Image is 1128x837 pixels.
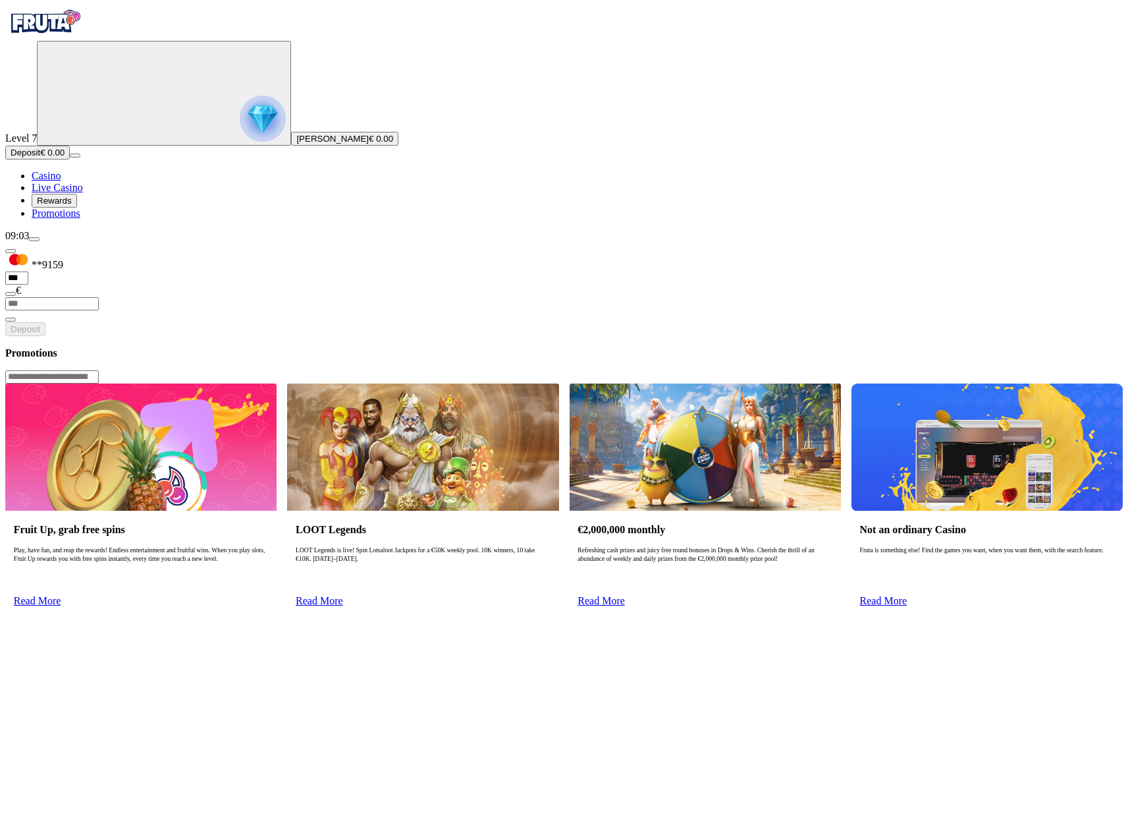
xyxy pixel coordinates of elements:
[577,523,832,536] h3: €2,000,000 monthly
[369,134,393,144] span: € 0.00
[5,322,45,336] button: Deposit
[291,132,398,146] button: [PERSON_NAME]€ 0.00
[5,292,16,296] button: eye icon
[40,148,65,158] span: € 0.00
[5,370,99,384] input: Search
[860,546,1115,589] p: Fruta is something else! Find the games you want, when you want them, with the search feature.
[5,5,1123,219] nav: Primary
[5,347,1123,359] h3: Promotions
[296,546,551,589] p: LOOT Legends is live! Spin Lotsaloot Jackpots for a €50K weekly pool. 10K winners, 10 take €10K. ...
[14,523,269,536] h3: Fruit Up, grab free spins
[5,384,277,510] img: Fruit Up, grab free spins
[14,546,269,589] p: Play, have fun, and reap the rewards! Endless entertainment and fruitful wins. When you play slot...
[5,254,32,268] img: MasterCard
[5,5,84,38] img: Fruta
[287,384,558,510] img: LOOT Legends
[37,196,72,206] span: Rewards
[577,595,625,606] a: Read More
[5,146,70,159] button: Depositplus icon€ 0.00
[851,384,1123,510] img: Not an ordinary Casino
[11,148,40,158] span: Deposit
[29,237,40,241] button: menu
[70,154,80,158] button: menu
[5,132,37,144] span: Level 7
[5,170,1123,219] nav: Main menu
[32,182,83,193] a: Live Casino
[32,170,61,181] a: Casino
[32,208,80,219] a: Promotions
[5,249,16,253] button: Hide quick deposit form
[296,595,343,606] a: Read More
[570,384,841,510] img: €2,000,000 monthly
[16,285,21,296] span: €
[11,324,40,334] span: Deposit
[37,41,291,146] button: reward progress
[296,523,551,536] h3: LOOT Legends
[32,194,77,208] button: Rewards
[296,134,369,144] span: [PERSON_NAME]
[5,29,84,40] a: Fruta
[240,96,286,142] img: reward progress
[14,595,61,606] a: Read More
[577,546,832,589] p: Refreshing cash prizes and juicy free round bonuses in Drops & Wins. Cherish the thrill of an abu...
[860,523,1115,536] h3: Not an ordinary Casino
[860,595,907,606] a: Read More
[5,318,16,322] button: eye icon
[5,230,29,241] span: 09:03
